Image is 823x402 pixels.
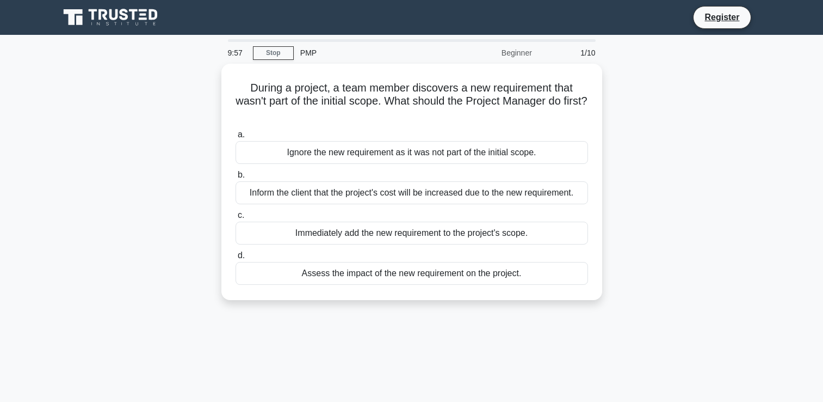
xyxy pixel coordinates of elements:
[236,262,588,285] div: Assess the impact of the new requirement on the project.
[221,42,253,64] div: 9:57
[539,42,602,64] div: 1/10
[238,170,245,179] span: b.
[236,222,588,245] div: Immediately add the new requirement to the project's scope.
[443,42,539,64] div: Beginner
[234,81,589,121] h5: During a project, a team member discovers a new requirement that wasn't part of the initial scope...
[238,210,244,220] span: c.
[238,251,245,260] span: d.
[238,130,245,139] span: a.
[236,141,588,164] div: Ignore the new requirement as it was not part of the initial scope.
[698,10,746,24] a: Register
[253,46,294,60] a: Stop
[236,181,588,204] div: Inform the client that the project's cost will be increased due to the new requirement.
[294,42,443,64] div: PMP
